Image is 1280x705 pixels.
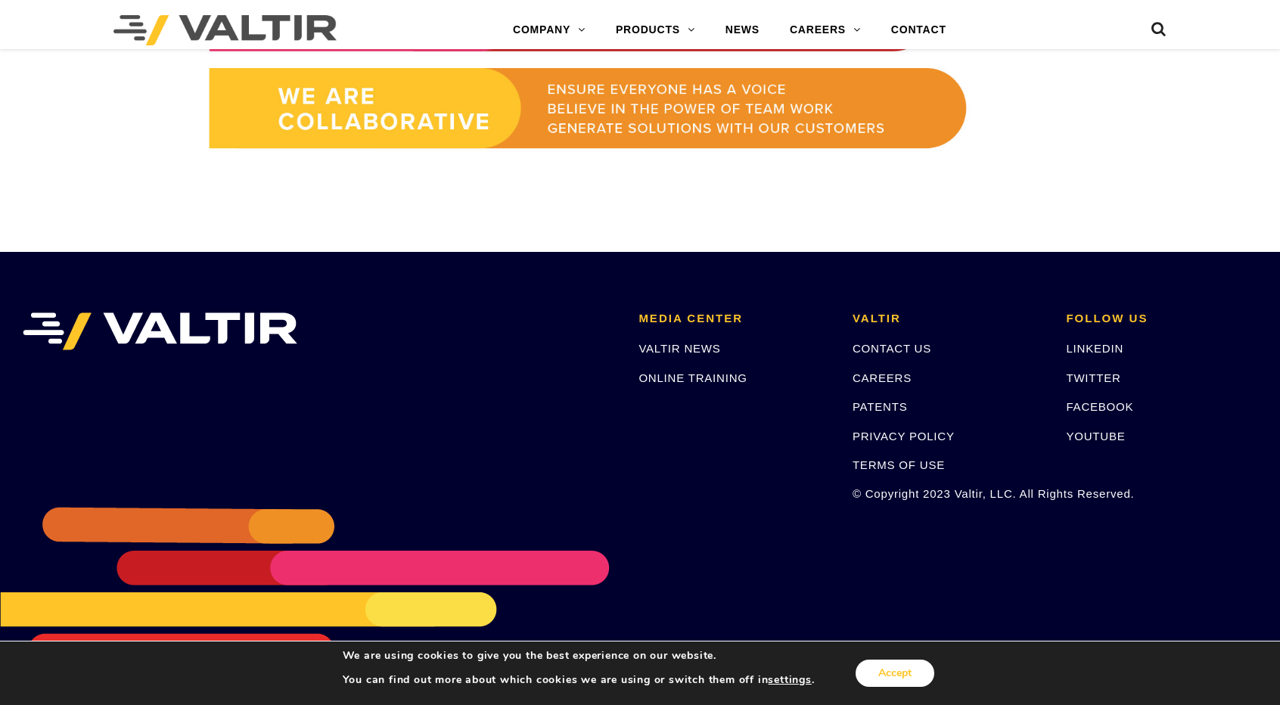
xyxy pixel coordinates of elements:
[853,485,1044,502] p: © Copyright 2023 Valtir, LLC. All Rights Reserved.
[853,342,931,355] a: CONTACT US
[768,673,811,687] button: settings
[601,15,710,45] a: PRODUCTS
[710,15,775,45] a: NEWS
[1066,342,1123,355] a: LINKEDIN
[1066,312,1257,325] h2: FOLLOW US
[23,312,297,350] img: VALTIR
[853,400,908,413] a: PATENTS
[113,15,337,45] img: Valtir
[775,15,876,45] a: CAREERS
[853,312,1044,325] h2: VALTIR
[1066,430,1125,443] a: YOUTUBE
[853,430,955,443] a: PRIVACY POLICY
[876,15,962,45] a: CONTACT
[1066,400,1133,413] a: FACEBOOK
[853,371,912,384] a: CAREERS
[343,673,815,687] p: You can find out more about which cookies we are using or switch them off in .
[638,371,747,384] a: ONLINE TRAINING
[856,660,934,687] button: Accept
[343,649,815,663] p: We are using cookies to give you the best experience on our website.
[638,312,830,325] h2: MEDIA CENTER
[853,458,945,471] a: TERMS OF USE
[638,342,720,355] a: VALTIR NEWS
[1066,371,1120,384] a: TWITTER
[498,15,601,45] a: COMPANY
